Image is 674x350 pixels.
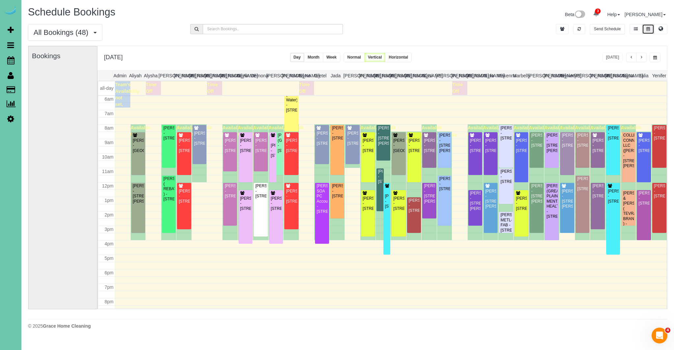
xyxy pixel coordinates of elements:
span: Time Off [452,82,463,94]
button: Month [304,53,323,62]
div: [PERSON_NAME] - [STREET_ADDRESS] [408,198,420,213]
span: 4 [665,328,670,333]
div: [PERSON_NAME] - [STREET_ADDRESS] [638,191,649,206]
button: Vertical [364,53,386,62]
span: Available time [253,125,273,137]
th: Talia [636,71,652,81]
th: Reinier [559,71,575,81]
div: [PERSON_NAME] - [STREET_ADDRESS] [608,189,619,204]
th: [PERSON_NAME] [544,71,559,81]
span: Available time [238,125,258,137]
div: [PERSON_NAME] - [STREET_ADDRESS] [178,189,190,204]
span: Available time [345,125,365,137]
div: [PERSON_NAME] - [STREET_ADDRESS][PERSON_NAME] [133,184,144,204]
div: [PERSON_NAME] - [STREET_ADDRESS][PERSON_NAME] [531,184,542,204]
th: Yenifer [651,71,667,81]
span: 8am [105,125,114,131]
div: [PERSON_NAME] - [STREET_ADDRESS] [362,196,374,211]
span: Schedule Bookings [28,6,115,18]
div: [PERSON_NAME] ( REBATH ) - [STREET_ADDRESS] [163,176,174,202]
input: Search Bookings.. [203,24,343,34]
th: Admin [112,71,128,81]
button: Normal [344,53,364,62]
div: [PERSON_NAME] - [STREET_ADDRESS] [362,138,374,153]
a: Help [607,12,620,17]
div: [PERSON_NAME] - [STREET_ADDRESS] [255,184,266,199]
th: [PERSON_NAME] [220,71,236,81]
span: Available time [621,125,641,137]
button: Week [323,53,340,62]
th: [PERSON_NAME] [390,71,405,81]
th: [PERSON_NAME] [451,71,467,81]
span: 12pm [102,183,114,188]
th: Aliyah [128,71,143,81]
div: [PERSON_NAME] - [STREET_ADDRESS] [654,184,665,199]
div: [PERSON_NAME] - [STREET_ADDRESS] [393,196,404,211]
div: [PERSON_NAME] - [STREET_ADDRESS] [516,138,527,153]
div: [PERSON_NAME] - [STREET_ADDRESS] [332,184,343,199]
div: [PERSON_NAME] - [STREET_ADDRESS][PERSON_NAME] [470,191,481,211]
div: [PERSON_NAME] - [STREET_ADDRESS] [240,196,251,211]
span: 8pm [105,299,114,304]
div: [PERSON_NAME] - [STREET_ADDRESS] [385,194,389,209]
button: [DATE] [603,53,623,62]
div: [PERSON_NAME] METL-FAB - [STREET_ADDRESS][PERSON_NAME] [500,213,511,238]
div: [PERSON_NAME] - [STREET_ADDRESS] [592,184,603,199]
span: Available time [590,125,610,137]
div: [PERSON_NAME] - [STREET_ADDRESS] [470,138,481,153]
th: [PERSON_NAME] [189,71,205,81]
div: [PERSON_NAME] (GREAT PLAINS MENTAL HEALTH) - [STREET_ADDRESS] [546,184,557,219]
span: Available time [498,125,518,137]
div: [PERSON_NAME] - [STREET_ADDRESS] [378,169,382,184]
span: Available time [483,125,503,137]
div: [PERSON_NAME] - [STREET_ADDRESS][PERSON_NAME] [424,184,435,204]
span: 1pm [105,198,114,203]
div: [PERSON_NAME] - [STREET_ADDRESS] [577,176,588,191]
th: [PERSON_NAME] [436,71,451,81]
th: Lola [482,71,498,81]
span: Available time [652,125,672,137]
a: 3 [590,7,603,21]
th: [PERSON_NAME] [467,71,482,81]
th: Marbelly [513,71,528,81]
span: Available time [161,125,181,137]
span: Available time [406,132,427,144]
th: [PERSON_NAME] [574,71,590,81]
th: Demona [251,71,266,81]
div: [PERSON_NAME] - [STREET_ADDRESS] [286,138,297,153]
div: [PERSON_NAME] - [STREET_ADDRESS] [424,138,435,153]
h2: [DATE] [104,53,123,61]
span: 5pm [105,256,114,261]
th: Esme [297,71,313,81]
span: 7pm [105,285,114,290]
th: [PERSON_NAME] [590,71,605,81]
iframe: Intercom live chat [652,328,667,343]
span: Available time [544,125,564,137]
div: [PERSON_NAME] - [STREET_ADDRESS] [577,133,588,148]
span: 9am [105,140,114,145]
th: [PERSON_NAME] [605,71,621,81]
th: [PERSON_NAME] [266,71,282,81]
span: Available time [222,125,243,137]
span: Available time [176,125,196,137]
div: [PERSON_NAME] - [STREET_ADDRESS] [500,169,511,184]
span: Available time [269,125,289,137]
span: Team's Availability not set. [115,82,139,107]
div: [PERSON_NAME] - [STREET_ADDRESS] [316,131,327,146]
div: [PERSON_NAME] SOA PC Accountants - [STREET_ADDRESS] [316,184,327,214]
div: COLLEGE CONNECTION, LLC ([PERSON_NAME]) - [STREET_ADDRESS][PERSON_NAME] [623,133,634,168]
th: [PERSON_NAME] [405,71,420,81]
div: [PERSON_NAME] - [STREET_ADDRESS] [194,131,205,146]
div: [PERSON_NAME] - [STREET_ADDRESS] [224,138,236,153]
div: [PERSON_NAME] - [STREET_ADDRESS] [654,126,665,141]
span: 7am [105,111,114,116]
button: Send Schedule [590,24,625,34]
a: Beta [565,12,585,17]
div: [PERSON_NAME] - [STREET_ADDRESS][PERSON_NAME] [439,133,450,153]
div: [PERSON_NAME] - [STREET_ADDRESS] [516,196,527,211]
img: Automaid Logo [4,7,17,16]
div: [PERSON_NAME] & [PERSON_NAME] ( TEVRA BRANDS ) - [STREET_ADDRESS][PERSON_NAME] [623,191,634,237]
img: New interface [574,11,585,19]
div: © 2025 [28,323,667,329]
